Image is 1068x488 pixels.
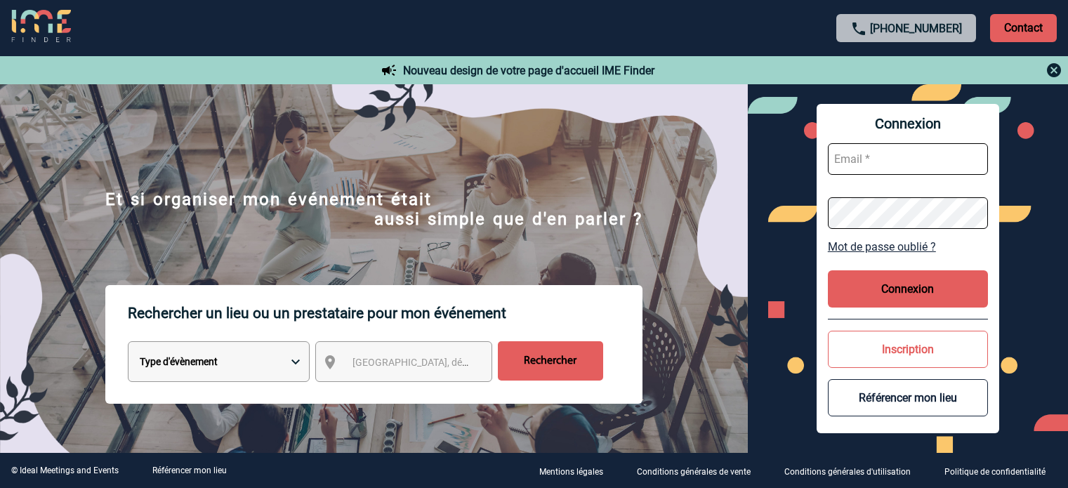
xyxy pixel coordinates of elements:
[784,467,911,477] p: Conditions générales d'utilisation
[850,20,867,37] img: call-24-px.png
[352,357,548,368] span: [GEOGRAPHIC_DATA], département, région...
[828,331,988,368] button: Inscription
[539,467,603,477] p: Mentions légales
[626,464,773,477] a: Conditions générales de vente
[637,467,751,477] p: Conditions générales de vente
[528,464,626,477] a: Mentions légales
[828,115,988,132] span: Connexion
[152,466,227,475] a: Référencer mon lieu
[773,464,933,477] a: Conditions générales d'utilisation
[828,379,988,416] button: Référencer mon lieu
[990,14,1057,42] p: Contact
[933,464,1068,477] a: Politique de confidentialité
[870,22,962,35] a: [PHONE_NUMBER]
[498,341,603,381] input: Rechercher
[128,285,642,341] p: Rechercher un lieu ou un prestataire pour mon événement
[828,143,988,175] input: Email *
[828,270,988,308] button: Connexion
[944,467,1046,477] p: Politique de confidentialité
[828,240,988,253] a: Mot de passe oublié ?
[11,466,119,475] div: © Ideal Meetings and Events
